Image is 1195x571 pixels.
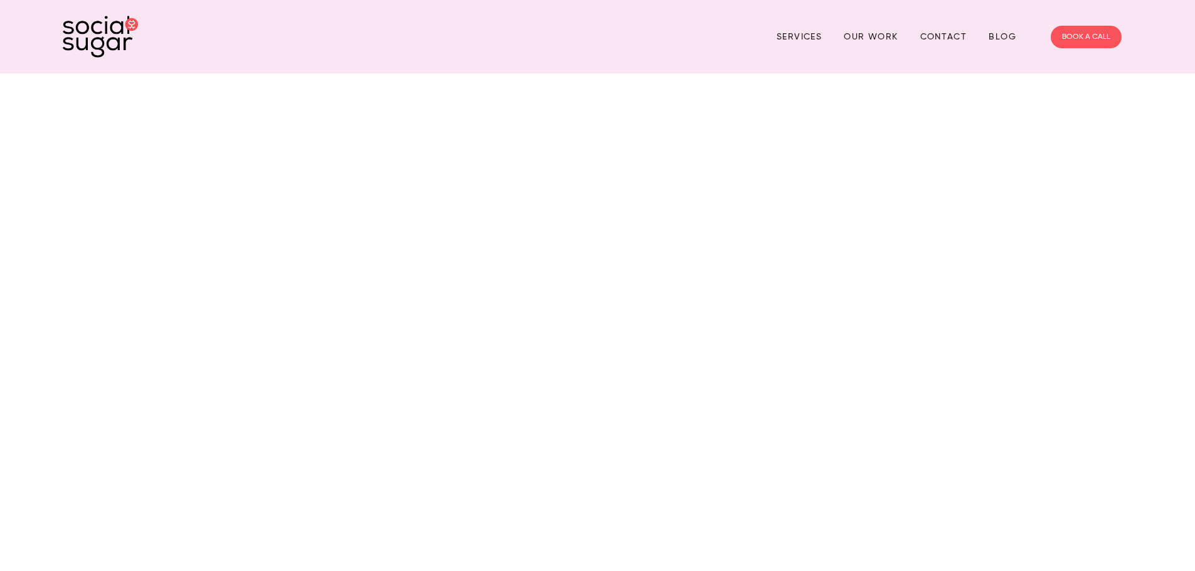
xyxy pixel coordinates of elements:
[1051,26,1122,48] a: BOOK A CALL
[777,27,822,46] a: Services
[920,27,967,46] a: Contact
[844,27,898,46] a: Our Work
[989,27,1016,46] a: Blog
[63,16,138,58] img: SocialSugar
